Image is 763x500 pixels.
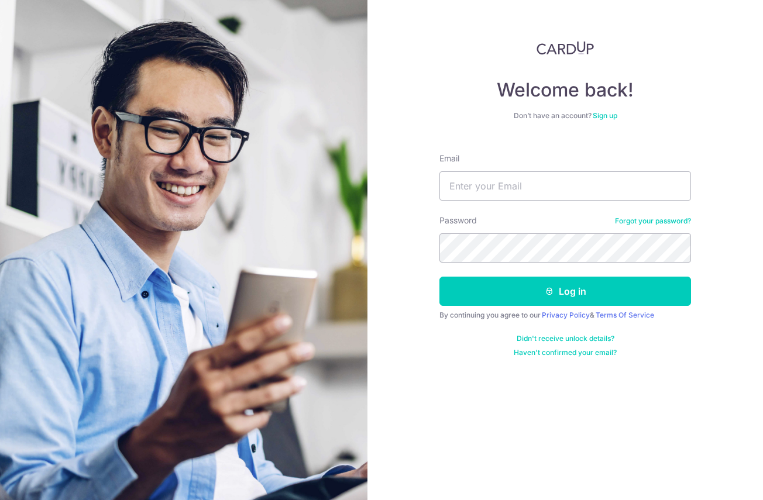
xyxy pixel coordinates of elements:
[542,311,590,319] a: Privacy Policy
[537,41,594,55] img: CardUp Logo
[596,311,654,319] a: Terms Of Service
[593,111,617,120] a: Sign up
[439,111,691,120] div: Don’t have an account?
[517,334,614,343] a: Didn't receive unlock details?
[439,215,477,226] label: Password
[439,153,459,164] label: Email
[615,216,691,226] a: Forgot your password?
[514,348,617,357] a: Haven't confirmed your email?
[439,171,691,201] input: Enter your Email
[439,277,691,306] button: Log in
[439,78,691,102] h4: Welcome back!
[439,311,691,320] div: By continuing you agree to our &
